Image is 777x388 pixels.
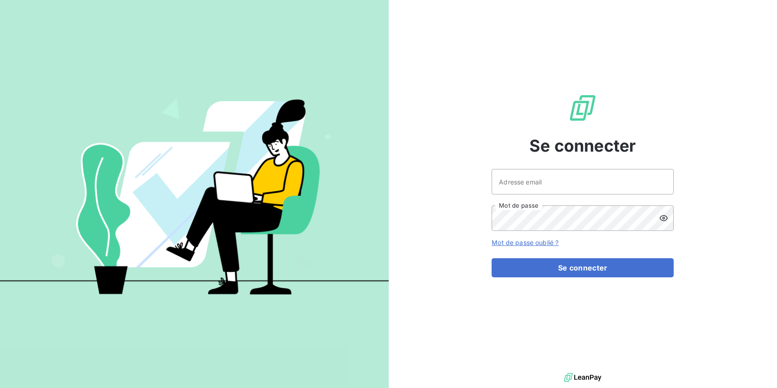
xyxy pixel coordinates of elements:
[529,133,636,158] span: Se connecter
[568,93,597,123] img: Logo LeanPay
[492,258,674,277] button: Se connecter
[492,169,674,194] input: placeholder
[564,371,601,384] img: logo
[492,239,559,246] a: Mot de passe oublié ?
